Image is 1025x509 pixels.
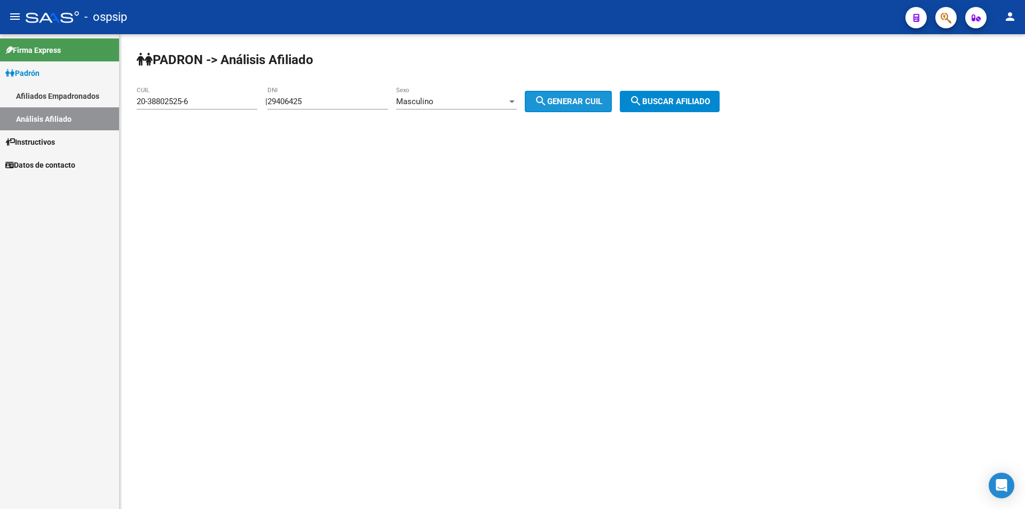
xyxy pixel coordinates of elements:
[1004,10,1016,23] mat-icon: person
[84,5,127,29] span: - ospsip
[396,97,433,106] span: Masculino
[525,91,612,112] button: Generar CUIL
[629,95,642,107] mat-icon: search
[989,473,1014,498] div: Open Intercom Messenger
[5,159,75,171] span: Datos de contacto
[629,97,710,106] span: Buscar afiliado
[5,136,55,148] span: Instructivos
[534,97,602,106] span: Generar CUIL
[5,44,61,56] span: Firma Express
[9,10,21,23] mat-icon: menu
[5,67,40,79] span: Padrón
[137,52,313,67] strong: PADRON -> Análisis Afiliado
[620,91,720,112] button: Buscar afiliado
[534,95,547,107] mat-icon: search
[265,97,620,106] div: |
